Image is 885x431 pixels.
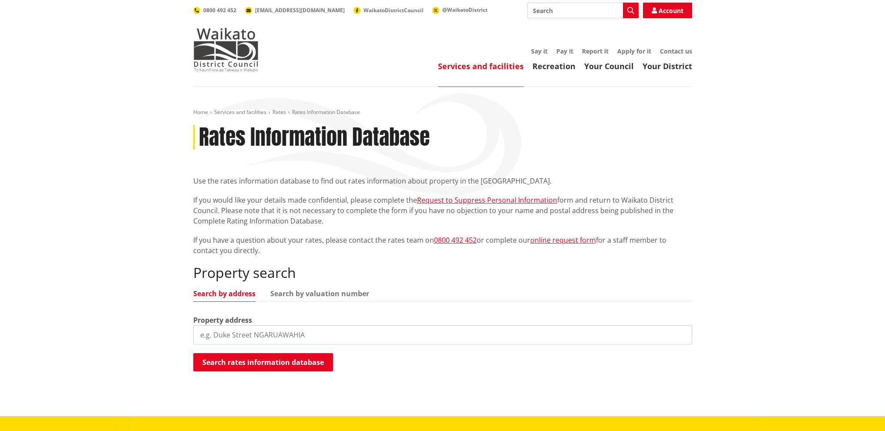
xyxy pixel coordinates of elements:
a: Your District [643,61,692,71]
p: Use the rates information database to find out rates information about property in the [GEOGRAPHI... [193,176,692,186]
a: Account [643,3,692,18]
a: Say it [531,47,548,55]
a: Apply for it [617,47,651,55]
a: 0800 492 452 [193,7,236,14]
a: Search by valuation number [270,290,369,297]
a: Recreation [532,61,575,71]
input: e.g. Duke Street NGARUAWAHIA [193,325,692,344]
a: Contact us [660,47,692,55]
a: @WaikatoDistrict [432,6,488,13]
label: Property address [193,315,252,325]
a: Services and facilities [438,61,524,71]
span: WaikatoDistrictCouncil [363,7,424,14]
a: Request to Suppress Personal Information [417,195,557,205]
nav: breadcrumb [193,109,692,116]
span: [EMAIL_ADDRESS][DOMAIN_NAME] [255,7,345,14]
h1: Rates Information Database [199,125,430,150]
span: @WaikatoDistrict [442,6,488,13]
img: Waikato District Council - Te Kaunihera aa Takiwaa o Waikato [193,28,259,71]
a: Your Council [584,61,634,71]
h2: Property search [193,264,692,281]
input: Search input [527,3,639,18]
a: Services and facilities [214,108,266,116]
span: 0800 492 452 [203,7,236,14]
a: [EMAIL_ADDRESS][DOMAIN_NAME] [245,7,345,14]
a: Home [193,108,208,116]
a: 0800 492 452 [434,235,477,245]
span: Rates Information Database [292,108,360,116]
a: Report it [582,47,609,55]
a: Search by address [193,290,256,297]
a: online request form [530,235,596,245]
a: Rates [273,108,286,116]
a: Pay it [556,47,573,55]
a: WaikatoDistrictCouncil [353,7,424,14]
p: If you have a question about your rates, please contact the rates team on or complete our for a s... [193,235,692,256]
button: Search rates information database [193,353,333,371]
p: If you would like your details made confidential, please complete the form and return to Waikato ... [193,195,692,226]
